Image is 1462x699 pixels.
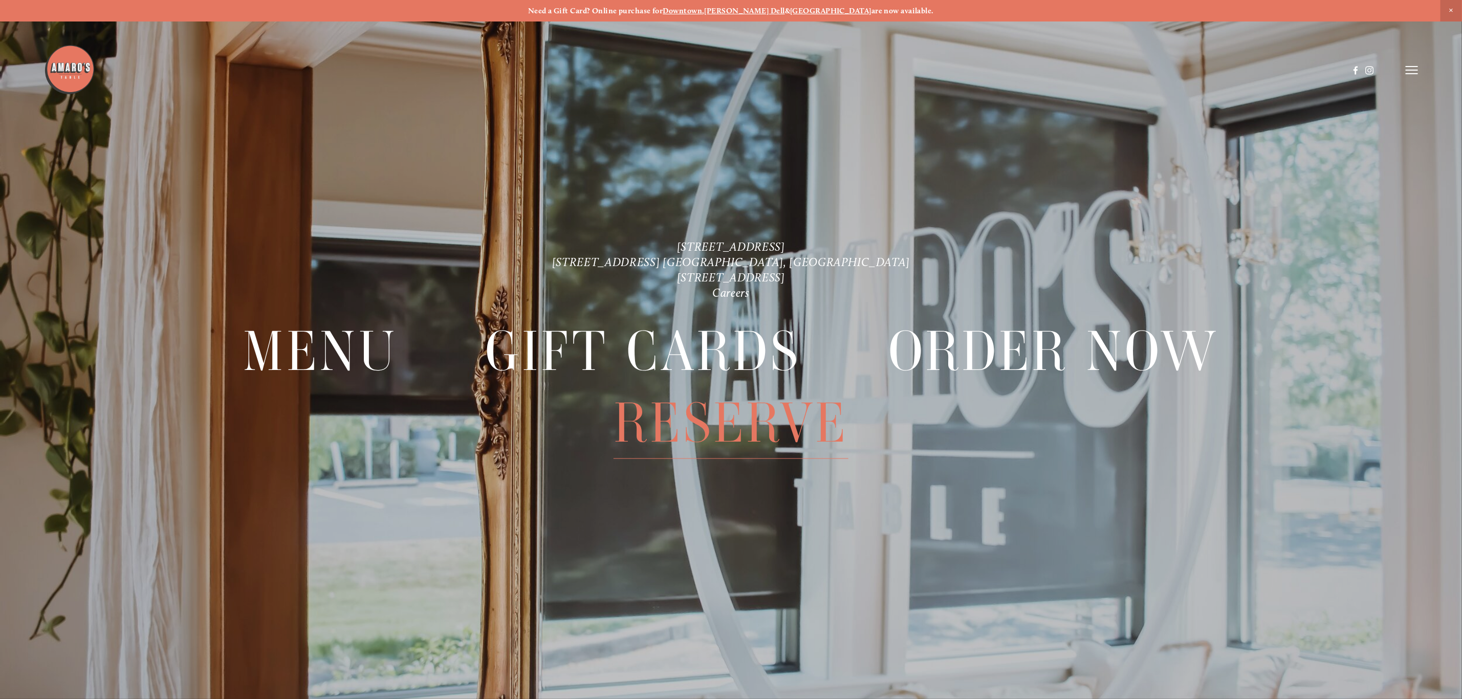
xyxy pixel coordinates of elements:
[44,44,95,95] img: Amaro's Table
[243,316,398,387] span: Menu
[702,6,704,15] strong: ,
[677,270,785,284] a: [STREET_ADDRESS]
[485,316,800,386] a: Gift Cards
[790,6,871,15] a: [GEOGRAPHIC_DATA]
[888,316,1219,387] span: Order Now
[528,6,663,15] strong: Need a Gift Card? Online purchase for
[552,255,910,269] a: [STREET_ADDRESS] [GEOGRAPHIC_DATA], [GEOGRAPHIC_DATA]
[243,316,398,386] a: Menu
[705,6,785,15] a: [PERSON_NAME] Dell
[871,6,934,15] strong: are now available.
[485,316,800,387] span: Gift Cards
[677,239,785,254] a: [STREET_ADDRESS]
[785,6,790,15] strong: &
[663,6,703,15] a: Downtown
[888,316,1219,386] a: Order Now
[712,285,750,299] a: Careers
[614,387,848,458] a: Reserve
